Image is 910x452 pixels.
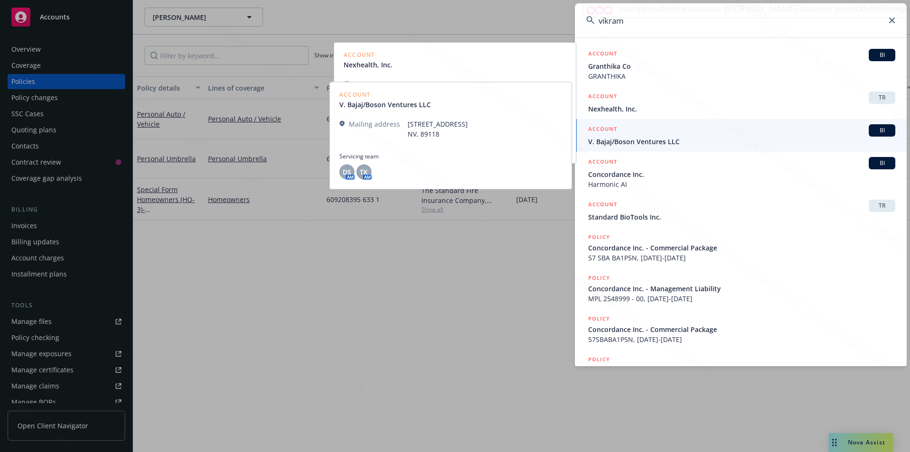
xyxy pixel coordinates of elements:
span: BI [873,51,892,59]
a: ACCOUNTBIGranthika CoGRANTHIKA [575,44,907,86]
span: BI [873,159,892,167]
a: ACCOUNTTRNexhealth, Inc. [575,86,907,119]
span: BI [873,126,892,135]
span: Nexhealth, Inc. [588,104,895,114]
span: TR [873,202,892,210]
span: Granthika Co [588,61,895,71]
span: Concordance Inc. [588,169,895,179]
input: Search... [575,3,907,37]
span: Concordance Inc. - Commercial Package [588,324,895,334]
span: TR [873,93,892,102]
a: ACCOUNTBIConcordance Inc.Harmonic AI [575,152,907,194]
a: POLICY25-26 [575,350,907,390]
h5: ACCOUNT [588,200,617,211]
a: ACCOUNTTRStandard BioTools Inc. [575,194,907,227]
span: Concordance Inc. - Commercial Package [588,243,895,253]
h5: POLICY [588,355,610,364]
span: MPL 2548999 - 00, [DATE]-[DATE] [588,294,895,304]
h5: ACCOUNT [588,124,617,136]
span: Concordance Inc. - Management Liability [588,284,895,294]
a: POLICYConcordance Inc. - Commercial Package57 SBA BA1P5N, [DATE]-[DATE] [575,227,907,268]
h5: POLICY [588,232,610,242]
a: ACCOUNTBIV. Bajaj/Boson Ventures LLC [575,119,907,152]
h5: POLICY [588,314,610,323]
span: 25-26 [588,365,895,375]
a: POLICYConcordance Inc. - Commercial Package57SBABA1P5N, [DATE]-[DATE] [575,309,907,350]
h5: ACCOUNT [588,92,617,103]
span: GRANTHIKA [588,71,895,81]
span: V. Bajaj/Boson Ventures LLC [588,137,895,147]
h5: ACCOUNT [588,157,617,168]
a: POLICYConcordance Inc. - Management LiabilityMPL 2548999 - 00, [DATE]-[DATE] [575,268,907,309]
span: 57 SBA BA1P5N, [DATE]-[DATE] [588,253,895,263]
h5: POLICY [588,273,610,283]
span: 57SBABA1P5N, [DATE]-[DATE] [588,334,895,344]
span: Harmonic AI [588,179,895,189]
span: Standard BioTools Inc. [588,212,895,222]
h5: ACCOUNT [588,49,617,60]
